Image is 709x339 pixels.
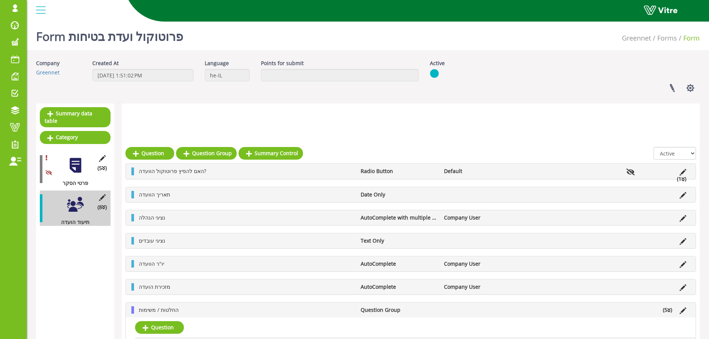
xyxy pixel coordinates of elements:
[36,60,60,67] label: Company
[357,260,440,268] li: AutoComplete
[139,283,170,290] span: מזכירת הועדה
[139,214,165,221] span: נציגי הנהלה
[357,237,440,244] li: Text Only
[40,131,111,144] a: Category
[440,214,524,221] li: Company User
[357,167,440,175] li: Radio Button
[139,237,165,244] span: נציגי עובדים
[677,33,700,43] li: Form
[139,260,164,267] span: יו"ר הוועדה
[440,167,524,175] li: Default
[36,19,183,50] h1: Form פרוטוקול ועדת בטיחות
[430,60,445,67] label: Active
[440,283,524,291] li: Company User
[673,175,690,183] li: (1 )
[139,167,206,175] span: האם להפיץ פרוטוקול הוועדה?
[657,33,677,42] a: Forms
[36,69,60,76] a: Greennet
[176,147,237,160] a: Question Group
[440,260,524,268] li: Company User
[261,60,304,67] label: Points for submit
[139,306,179,313] span: החלטות / משימות
[40,107,111,127] a: Summary data table
[98,164,107,172] span: (5 )
[357,283,440,291] li: AutoComplete
[98,204,107,211] span: (8 )
[40,218,105,226] div: תיעוד הועדה
[357,191,440,198] li: Date Only
[357,306,440,314] li: Question Group
[139,191,170,198] span: תאריך הוועדה
[239,147,303,160] a: Summary Control
[622,33,651,42] a: Greennet
[205,60,229,67] label: Language
[40,179,105,187] div: פרטי הסקר
[357,214,440,221] li: AutoComplete with multiple values
[135,321,184,334] a: Question
[125,147,174,160] a: Question
[92,60,119,67] label: Created At
[430,69,439,78] img: yes
[659,306,676,314] li: (5 )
